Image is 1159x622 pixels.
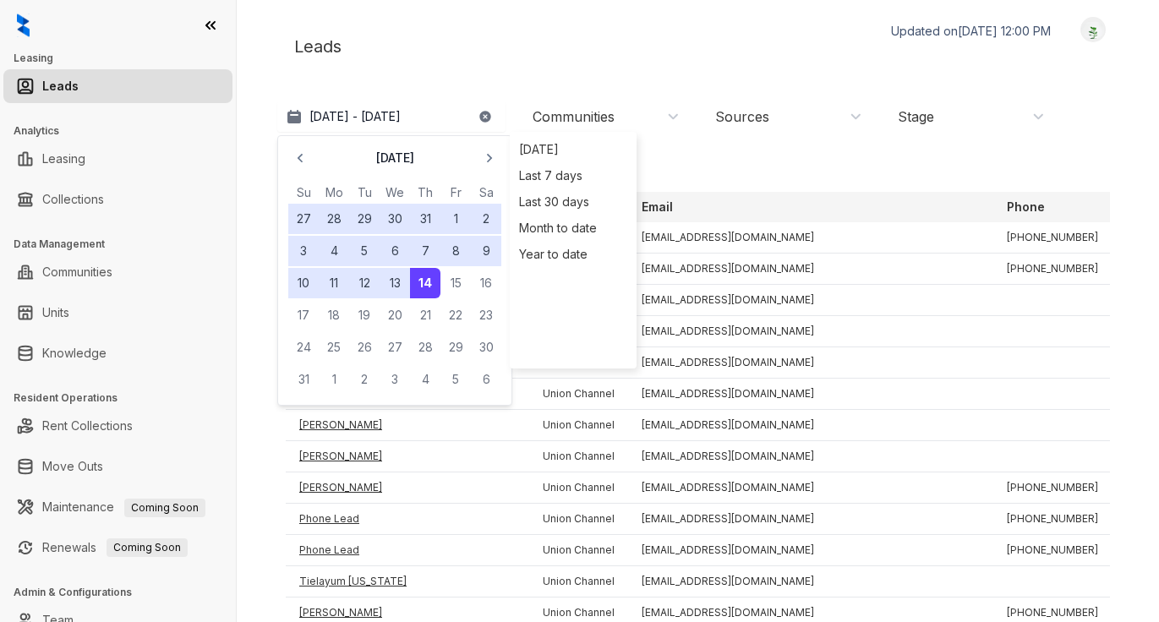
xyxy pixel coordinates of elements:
[410,236,440,266] button: 7
[715,107,769,126] div: Sources
[471,268,501,298] button: 16
[3,296,232,330] li: Units
[288,268,319,298] button: 10
[628,535,993,566] td: [EMAIL_ADDRESS][DOMAIN_NAME]
[380,268,410,298] button: 13
[14,51,236,66] h3: Leasing
[288,332,319,363] button: 24
[288,364,319,395] button: 31
[319,236,349,266] button: 4
[440,300,471,330] button: 22
[628,316,993,347] td: [EMAIL_ADDRESS][DOMAIN_NAME]
[514,215,632,241] div: Month to date
[471,183,501,202] th: Saturday
[319,300,349,330] button: 18
[319,204,349,234] button: 28
[529,410,628,441] td: Union Channel
[349,332,380,363] button: 26
[380,332,410,363] button: 27
[14,123,236,139] h3: Analytics
[628,347,993,379] td: [EMAIL_ADDRESS][DOMAIN_NAME]
[993,504,1112,535] td: [PHONE_NUMBER]
[3,531,232,565] li: Renewals
[42,450,103,483] a: Move Outs
[514,188,632,215] div: Last 30 days
[410,183,440,202] th: Thursday
[309,108,401,125] p: [DATE] - [DATE]
[3,69,232,103] li: Leads
[410,332,440,363] button: 28
[349,364,380,395] button: 2
[529,504,628,535] td: Union Channel
[380,236,410,266] button: 6
[440,183,471,202] th: Friday
[3,409,232,443] li: Rent Collections
[514,136,632,162] div: [DATE]
[42,296,69,330] a: Units
[3,450,232,483] li: Move Outs
[891,23,1051,40] p: Updated on [DATE] 12:00 PM
[349,204,380,234] button: 29
[993,222,1112,254] td: [PHONE_NUMBER]
[628,379,993,410] td: [EMAIL_ADDRESS][DOMAIN_NAME]
[440,236,471,266] button: 8
[3,255,232,289] li: Communities
[380,204,410,234] button: 30
[42,255,112,289] a: Communities
[628,254,993,285] td: [EMAIL_ADDRESS][DOMAIN_NAME]
[529,566,628,597] td: Union Channel
[375,150,414,166] p: [DATE]
[380,364,410,395] button: 3
[410,204,440,234] button: 31
[628,566,993,597] td: [EMAIL_ADDRESS][DOMAIN_NAME]
[529,379,628,410] td: Union Channel
[410,268,440,298] button: 14
[628,504,993,535] td: [EMAIL_ADDRESS][DOMAIN_NAME]
[440,364,471,395] button: 5
[380,300,410,330] button: 20
[42,409,133,443] a: Rent Collections
[288,204,319,234] button: 27
[14,390,236,406] h3: Resident Operations
[628,410,993,441] td: [EMAIL_ADDRESS][DOMAIN_NAME]
[277,17,1118,76] div: Leads
[14,585,236,600] h3: Admin & Configurations
[286,504,529,535] td: Phone Lead
[286,410,529,441] td: [PERSON_NAME]
[349,236,380,266] button: 5
[288,183,319,202] th: Sunday
[471,204,501,234] button: 2
[993,535,1112,566] td: [PHONE_NUMBER]
[288,300,319,330] button: 17
[410,300,440,330] button: 21
[3,142,232,176] li: Leasing
[1007,199,1045,216] p: Phone
[107,538,188,557] span: Coming Soon
[288,236,319,266] button: 3
[993,254,1112,285] td: [PHONE_NUMBER]
[319,268,349,298] button: 11
[440,204,471,234] button: 1
[533,107,615,126] div: Communities
[471,332,501,363] button: 30
[319,183,349,202] th: Monday
[440,268,471,298] button: 15
[349,183,380,202] th: Tuesday
[529,441,628,472] td: Union Channel
[471,364,501,395] button: 6
[471,300,501,330] button: 23
[471,236,501,266] button: 9
[286,535,529,566] td: Phone Lead
[1081,21,1105,39] img: UserAvatar
[17,14,30,37] img: logo
[319,332,349,363] button: 25
[410,364,440,395] button: 4
[898,107,934,126] div: Stage
[14,237,236,252] h3: Data Management
[3,336,232,370] li: Knowledge
[514,162,632,188] div: Last 7 days
[993,472,1112,504] td: [PHONE_NUMBER]
[277,101,506,132] button: [DATE] - [DATE]
[319,364,349,395] button: 1
[642,199,673,216] p: Email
